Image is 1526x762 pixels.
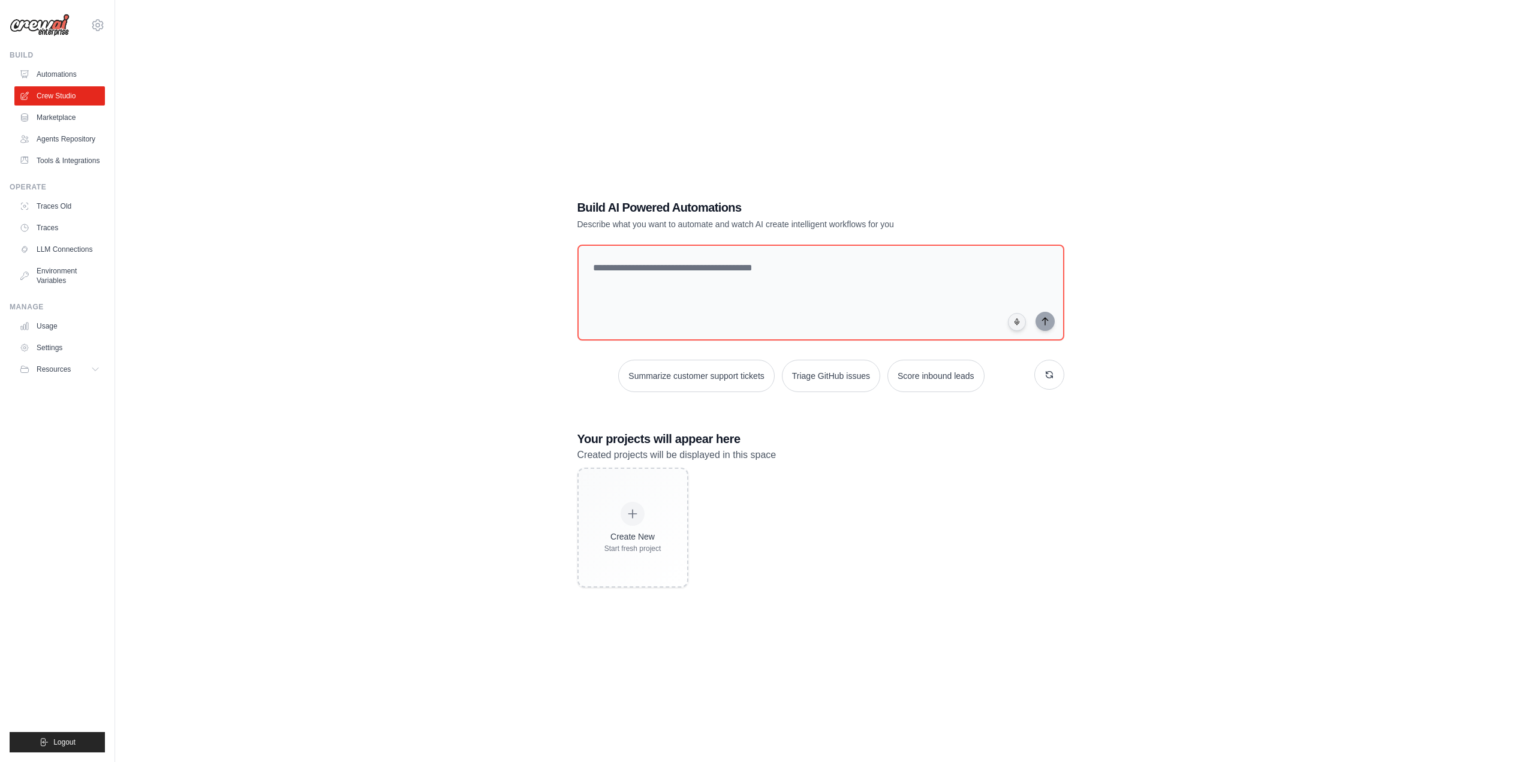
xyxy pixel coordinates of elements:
a: Automations [14,65,105,84]
div: Operate [10,182,105,192]
button: Resources [14,360,105,379]
a: Marketplace [14,108,105,127]
a: Agents Repository [14,129,105,149]
p: Created projects will be displayed in this space [577,447,1064,463]
span: Resources [37,365,71,374]
h3: Your projects will appear here [577,430,1064,447]
a: Crew Studio [14,86,105,106]
button: Summarize customer support tickets [618,360,774,392]
span: Logout [53,737,76,747]
div: Create New [604,531,661,543]
p: Describe what you want to automate and watch AI create intelligent workflows for you [577,218,980,230]
a: Traces [14,218,105,237]
a: Traces Old [14,197,105,216]
div: Start fresh project [604,544,661,553]
a: Tools & Integrations [14,151,105,170]
a: Environment Variables [14,261,105,290]
div: Manage [10,302,105,312]
a: Usage [14,317,105,336]
button: Triage GitHub issues [782,360,880,392]
a: LLM Connections [14,240,105,259]
button: Get new suggestions [1034,360,1064,390]
button: Click to speak your automation idea [1008,313,1026,331]
div: Build [10,50,105,60]
button: Logout [10,732,105,752]
button: Score inbound leads [887,360,985,392]
h1: Build AI Powered Automations [577,199,980,216]
a: Settings [14,338,105,357]
img: Logo [10,14,70,37]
